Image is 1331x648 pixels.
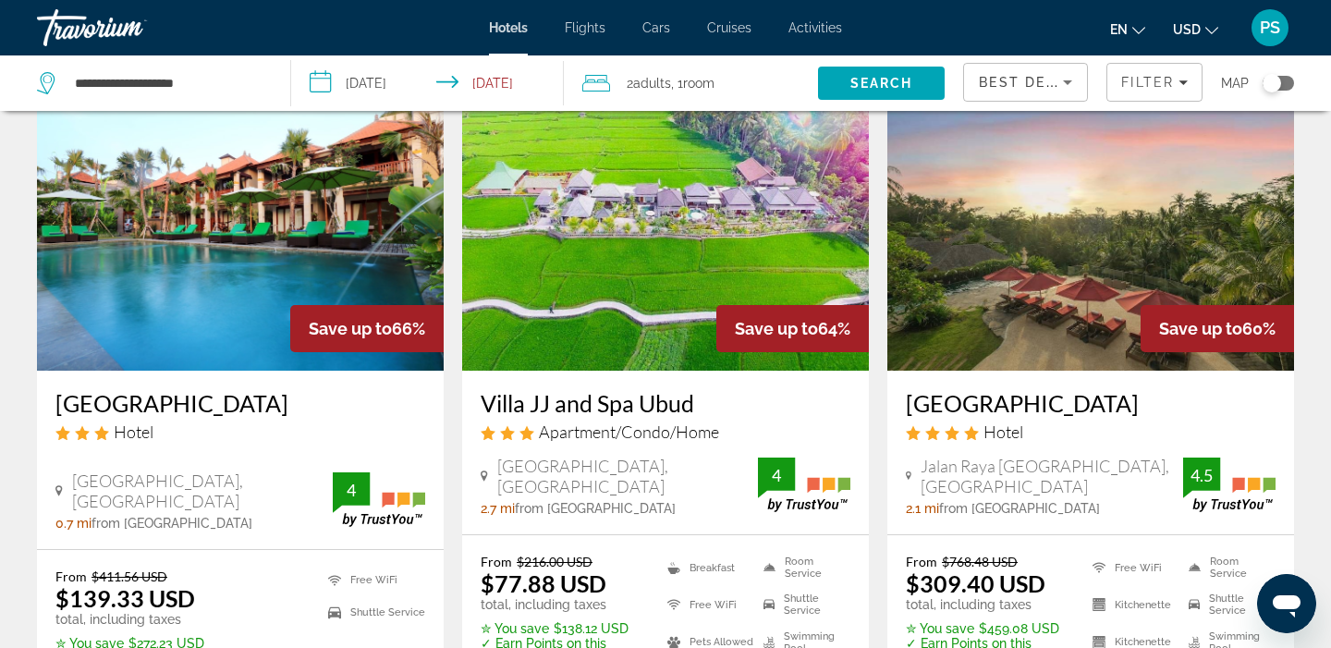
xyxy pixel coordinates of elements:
[906,422,1276,442] div: 4 star Hotel
[1179,591,1276,618] li: Shuttle Service
[489,20,528,35] a: Hotels
[565,20,605,35] a: Flights
[72,471,333,511] span: [GEOGRAPHIC_DATA], [GEOGRAPHIC_DATA]
[906,389,1276,417] a: [GEOGRAPHIC_DATA]
[983,422,1023,442] span: Hotel
[515,501,676,516] span: from [GEOGRAPHIC_DATA]
[290,305,444,352] div: 66%
[333,479,370,501] div: 4
[73,69,263,97] input: Search hotel destination
[539,422,719,442] span: Apartment/Condo/Home
[642,20,670,35] a: Cars
[758,458,850,512] img: TrustYou guest rating badge
[671,70,714,96] span: , 1
[788,20,842,35] a: Activities
[92,569,167,584] del: $411.56 USD
[55,584,195,612] ins: $139.33 USD
[333,472,425,527] img: TrustYou guest rating badge
[462,75,869,371] img: Villa JJ and Spa Ubud
[1249,75,1294,92] button: Toggle map
[309,319,392,338] span: Save up to
[754,554,850,581] li: Room Service
[1110,22,1128,37] span: en
[1257,574,1316,633] iframe: Bouton de lancement de la fenêtre de messagerie
[818,67,945,100] button: Search
[1246,8,1294,47] button: User Menu
[481,621,549,636] span: ✮ You save
[55,516,92,531] span: 0.7 mi
[1141,305,1294,352] div: 60%
[55,569,87,584] span: From
[633,76,671,91] span: Adults
[1173,22,1201,37] span: USD
[850,76,913,91] span: Search
[37,4,222,52] a: Travorium
[627,70,671,96] span: 2
[1083,554,1179,581] li: Free WiFi
[707,20,751,35] a: Cruises
[319,569,425,592] li: Free WiFi
[1173,16,1218,43] button: Change currency
[906,597,1069,612] p: total, including taxes
[497,456,758,496] span: [GEOGRAPHIC_DATA], [GEOGRAPHIC_DATA]
[291,55,564,111] button: Select check in and out date
[979,75,1075,90] span: Best Deals
[887,75,1294,371] img: Puri Sebali Resort
[37,75,444,371] img: Ubud Tropical Garden
[1221,70,1249,96] span: Map
[1159,319,1242,338] span: Save up to
[906,569,1045,597] ins: $309.40 USD
[906,621,1069,636] p: $459.08 USD
[758,464,795,486] div: 4
[481,554,512,569] span: From
[1183,458,1276,512] img: TrustYou guest rating badge
[942,554,1018,569] del: $768.48 USD
[658,591,754,618] li: Free WiFi
[319,601,425,624] li: Shuttle Service
[114,422,153,442] span: Hotel
[1106,63,1203,102] button: Filters
[939,501,1100,516] span: from [GEOGRAPHIC_DATA]
[921,456,1183,496] span: Jalan Raya [GEOGRAPHIC_DATA], [GEOGRAPHIC_DATA]
[564,55,818,111] button: Travelers: 2 adults, 0 children
[55,612,238,627] p: total, including taxes
[517,554,592,569] del: $216.00 USD
[658,554,754,581] li: Breakfast
[979,71,1072,93] mat-select: Sort by
[92,516,252,531] span: from [GEOGRAPHIC_DATA]
[1121,75,1174,90] span: Filter
[1183,464,1220,486] div: 4.5
[754,591,850,618] li: Shuttle Service
[481,501,515,516] span: 2.7 mi
[1110,16,1145,43] button: Change language
[1083,591,1179,618] li: Kitchenette
[906,621,974,636] span: ✮ You save
[481,621,644,636] p: $138.12 USD
[55,389,425,417] a: [GEOGRAPHIC_DATA]
[481,389,850,417] a: Villa JJ and Spa Ubud
[481,569,606,597] ins: $77.88 USD
[906,501,939,516] span: 2.1 mi
[906,554,937,569] span: From
[683,76,714,91] span: Room
[1179,554,1276,581] li: Room Service
[716,305,869,352] div: 64%
[481,422,850,442] div: 3 star Apartment
[55,422,425,442] div: 3 star Hotel
[481,597,644,612] p: total, including taxes
[1260,18,1280,37] span: PS
[735,319,818,338] span: Save up to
